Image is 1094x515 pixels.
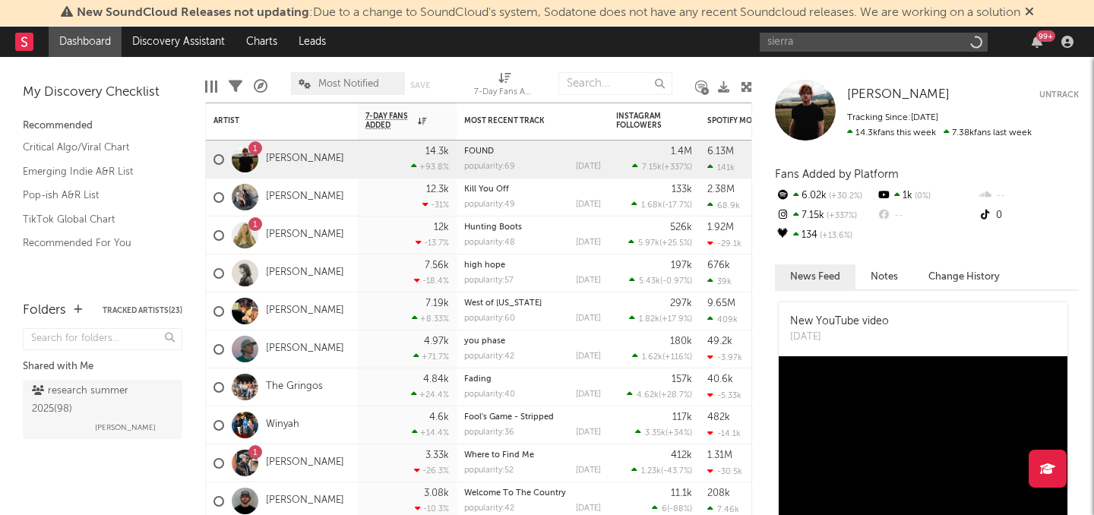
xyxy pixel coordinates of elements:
[790,314,889,330] div: New YouTube video
[707,314,738,324] div: 409k
[464,466,514,475] div: popularity: 52
[266,191,344,204] a: [PERSON_NAME]
[671,261,692,270] div: 197k
[1039,87,1079,103] button: Untrack
[412,428,449,438] div: +14.4 %
[707,276,732,286] div: 39k
[23,235,167,251] a: Recommended For You
[639,277,660,286] span: 5.43k
[707,374,733,384] div: 40.6k
[464,185,601,194] div: Kill You Off
[464,299,542,308] a: West of [US_STATE]
[847,128,936,137] span: 14.3k fans this week
[23,117,182,135] div: Recommended
[670,299,692,308] div: 297k
[464,337,505,346] a: you phase
[318,79,379,89] span: Most Notified
[122,27,236,57] a: Discovery Assistant
[464,489,566,498] a: Welcome To The Country
[464,428,514,437] div: popularity: 36
[414,276,449,286] div: -18.4 %
[464,352,514,361] div: popularity: 42
[23,163,167,180] a: Emerging Indie A&R List
[77,7,1020,19] span: : Due to a change to SoundCloud's system, Sodatone does not have any recent Soundcloud releases. ...
[576,163,601,171] div: [DATE]
[790,330,889,345] div: [DATE]
[760,33,988,52] input: Search for artists
[662,315,690,324] span: +17.9 %
[464,413,554,422] a: Fool's Game - Stripped
[576,390,601,399] div: [DATE]
[775,226,876,245] div: 134
[429,412,449,422] div: 4.6k
[424,488,449,498] div: 3.08k
[266,419,299,431] a: Winyah
[629,314,692,324] div: ( )
[23,302,66,320] div: Folders
[707,147,734,156] div: 6.13M
[978,206,1079,226] div: 0
[707,428,741,438] div: -14.1k
[576,276,601,285] div: [DATE]
[213,116,327,125] div: Artist
[707,299,735,308] div: 9.65M
[23,328,182,350] input: Search for folders...
[631,466,692,476] div: ( )
[664,163,690,172] span: +337 %
[266,229,344,242] a: [PERSON_NAME]
[913,264,1015,289] button: Change History
[266,494,344,507] a: [PERSON_NAME]
[671,450,692,460] div: 412k
[707,412,730,422] div: 482k
[775,169,899,180] span: Fans Added by Platform
[266,381,323,393] a: The Gringos
[707,163,735,172] div: 141k
[414,466,449,476] div: -26.3 %
[1025,7,1034,19] span: Dismiss
[49,27,122,57] a: Dashboard
[876,186,977,206] div: 1k
[464,201,515,209] div: popularity: 49
[635,428,692,438] div: ( )
[411,390,449,400] div: +24.4 %
[632,352,692,362] div: ( )
[266,153,344,166] a: [PERSON_NAME]
[616,112,669,130] div: Instagram Followers
[669,505,690,513] span: -88 %
[464,451,534,460] a: Where to Find Me
[425,299,449,308] div: 7.19k
[464,116,578,125] div: Most Recent Track
[464,314,515,323] div: popularity: 60
[662,239,690,248] span: +25.5 %
[288,27,337,57] a: Leads
[95,419,156,437] span: [PERSON_NAME]
[671,488,692,498] div: 11.1k
[464,185,509,194] a: Kill You Off
[628,238,692,248] div: ( )
[662,505,667,513] span: 6
[32,382,169,419] div: research summer 2025 ( 98 )
[425,261,449,270] div: 7.56k
[847,113,938,122] span: Tracking Since: [DATE]
[672,374,692,384] div: 157k
[707,504,739,514] div: 7.46k
[707,466,742,476] div: -30.5k
[77,7,309,19] span: New SoundCloud Releases not updating
[978,186,1079,206] div: --
[876,206,977,226] div: --
[642,163,662,172] span: 7.15k
[1036,30,1055,42] div: 99 +
[707,261,730,270] div: 676k
[827,192,862,201] span: +30.2 %
[266,457,344,469] a: [PERSON_NAME]
[670,223,692,232] div: 526k
[266,305,344,318] a: [PERSON_NAME]
[855,264,913,289] button: Notes
[817,232,852,240] span: +13.6 %
[707,223,734,232] div: 1.92M
[23,139,167,156] a: Critical Algo/Viral Chart
[847,128,1032,137] span: 7.38k fans last week
[426,185,449,194] div: 12.3k
[847,87,950,103] a: [PERSON_NAME]
[464,337,601,346] div: you phase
